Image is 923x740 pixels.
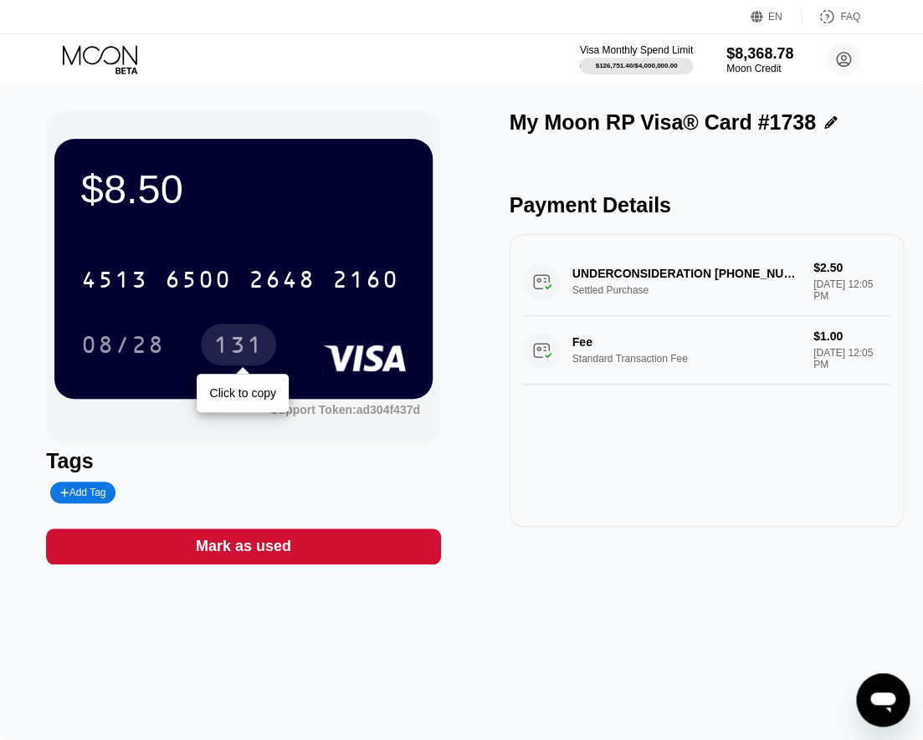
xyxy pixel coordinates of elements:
div: $8.50 [81,166,406,212]
div: Add Tag [60,487,105,498]
div: Standard Transaction Fee [572,353,698,365]
div: $126,751.40 / $4,000,000.00 [595,62,677,69]
div: Tags [46,449,440,473]
div: 2648 [249,268,315,295]
div: Click to copy [209,386,275,400]
div: $1.00 [813,329,890,343]
div: EN [768,11,782,23]
div: Add Tag [50,482,115,503]
div: $8,368.78Moon Credit [726,45,793,74]
div: Support Token:ad304f437d [270,403,420,416]
div: Mark as used [46,528,440,564]
div: 131 [201,324,276,365]
div: 08/28 [81,334,165,360]
div: FAQ [802,8,860,25]
div: Visa Monthly Spend Limit [580,44,693,56]
div: [DATE] 12:05 PM [813,347,890,370]
div: Fee [572,335,690,349]
div: 4513650026482160 [71,258,409,300]
div: 131 [213,334,264,360]
div: Support Token: ad304f437d [270,403,420,416]
div: Payment Details [510,193,904,217]
div: Moon Credit [726,63,793,74]
div: 08/28 [69,324,177,365]
div: 6500 [165,268,232,295]
div: Visa Monthly Spend Limit$126,751.40/$4,000,000.00 [580,44,693,74]
iframe: Button to launch messaging window [856,673,910,727]
div: FAQ [840,11,860,23]
div: EN [751,8,802,25]
div: 4513 [81,268,148,295]
div: 2160 [332,268,399,295]
div: Mark as used [196,537,291,556]
div: My Moon RP Visa® Card #1738 [510,110,816,135]
div: FeeStandard Transaction Fee$1.00[DATE] 12:05 PM [523,316,890,385]
div: $8,368.78 [726,45,793,63]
